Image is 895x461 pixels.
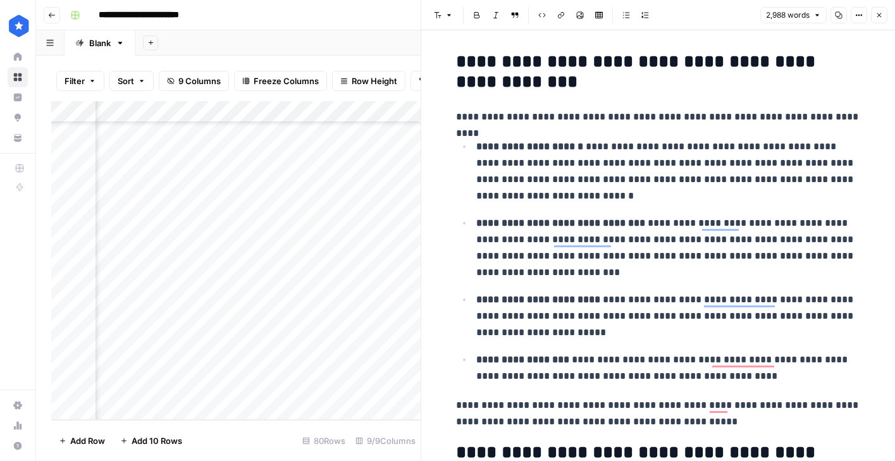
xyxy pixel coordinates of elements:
a: Usage [8,415,28,436]
div: Blank [89,37,111,49]
span: 9 Columns [178,75,221,87]
a: Home [8,47,28,67]
div: 80 Rows [297,431,350,451]
span: Add 10 Rows [132,434,182,447]
span: Row Height [352,75,397,87]
button: Filter [56,71,104,91]
button: Help + Support [8,436,28,456]
button: Freeze Columns [234,71,327,91]
button: 2,988 words [760,7,827,23]
button: Sort [109,71,154,91]
a: Your Data [8,128,28,148]
button: 9 Columns [159,71,229,91]
img: ConsumerAffairs Logo [8,15,30,37]
a: Insights [8,87,28,108]
span: Add Row [70,434,105,447]
a: Opportunities [8,108,28,128]
span: Filter [65,75,85,87]
span: 2,988 words [766,9,810,21]
span: Sort [118,75,134,87]
button: Row Height [332,71,405,91]
a: Blank [65,30,135,56]
button: Workspace: ConsumerAffairs [8,10,28,42]
button: Add 10 Rows [113,431,190,451]
a: Settings [8,395,28,415]
span: Freeze Columns [254,75,319,87]
div: 9/9 Columns [350,431,421,451]
a: Browse [8,67,28,87]
button: Add Row [51,431,113,451]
